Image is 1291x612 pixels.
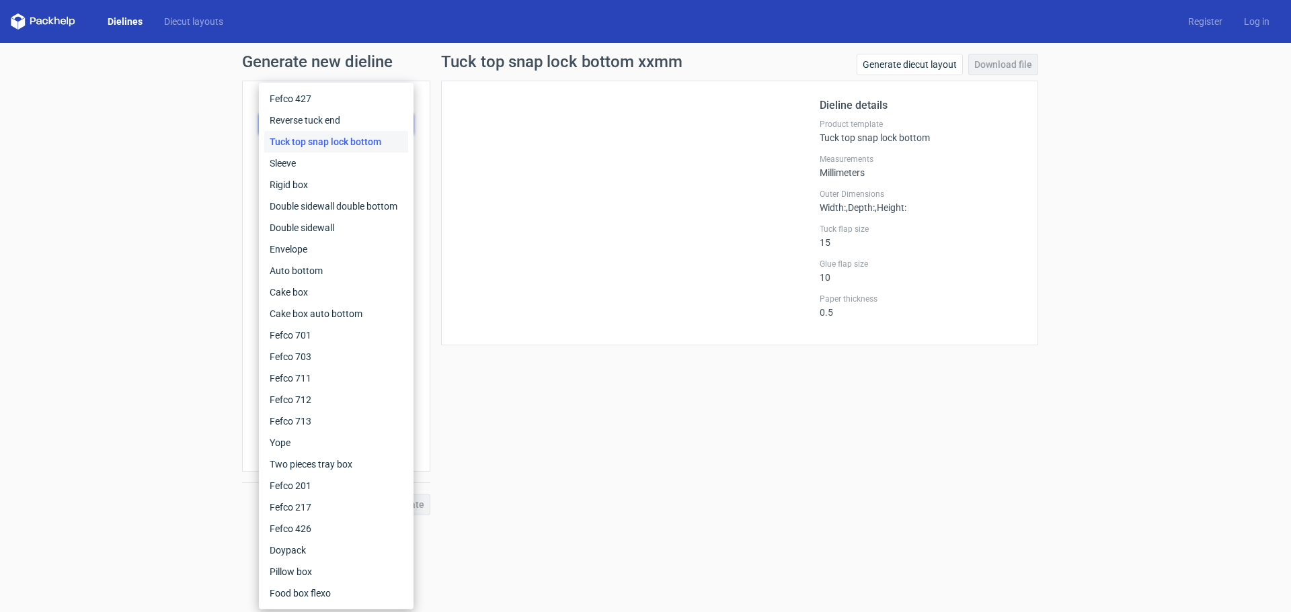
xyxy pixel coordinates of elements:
div: Reverse tuck end [264,110,408,131]
label: Paper thickness [820,294,1021,304]
div: Millimeters [820,154,1021,178]
h2: Dieline details [820,97,1021,114]
span: , Depth : [846,202,875,213]
a: Log in [1233,15,1280,28]
div: Cake box [264,281,408,303]
label: Glue flap size [820,259,1021,269]
h1: Tuck top snap lock bottom xxmm [441,54,682,70]
a: Diecut layouts [153,15,234,28]
div: Yope [264,432,408,453]
div: Double sidewall [264,217,408,238]
span: Width : [820,202,846,213]
div: Cake box auto bottom [264,303,408,324]
div: Fefco 711 [264,367,408,389]
div: Tuck top snap lock bottom [264,131,408,152]
div: Two pieces tray box [264,453,408,475]
span: , Height : [875,202,906,213]
div: Fefco 703 [264,346,408,367]
a: Register [1177,15,1233,28]
div: Envelope [264,238,408,260]
a: Generate diecut layout [857,54,963,75]
div: Double sidewall double bottom [264,195,408,217]
h1: Generate new dieline [242,54,1049,70]
label: Tuck flap size [820,224,1021,234]
label: Measurements [820,154,1021,165]
div: Food box flexo [264,582,408,604]
div: Sleeve [264,152,408,174]
label: Outer Dimensions [820,189,1021,200]
div: Fefco 201 [264,475,408,496]
div: Doypack [264,539,408,561]
div: Fefco 713 [264,410,408,432]
div: Auto bottom [264,260,408,281]
div: Tuck top snap lock bottom [820,119,1021,143]
div: Fefco 712 [264,389,408,410]
div: Fefco 701 [264,324,408,346]
div: 10 [820,259,1021,283]
div: Fefco 217 [264,496,408,518]
div: 15 [820,224,1021,248]
div: Rigid box [264,174,408,195]
div: Pillow box [264,561,408,582]
div: Fefco 427 [264,88,408,110]
label: Product template [820,119,1021,130]
a: Dielines [97,15,153,28]
div: Fefco 426 [264,518,408,539]
div: 0.5 [820,294,1021,318]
